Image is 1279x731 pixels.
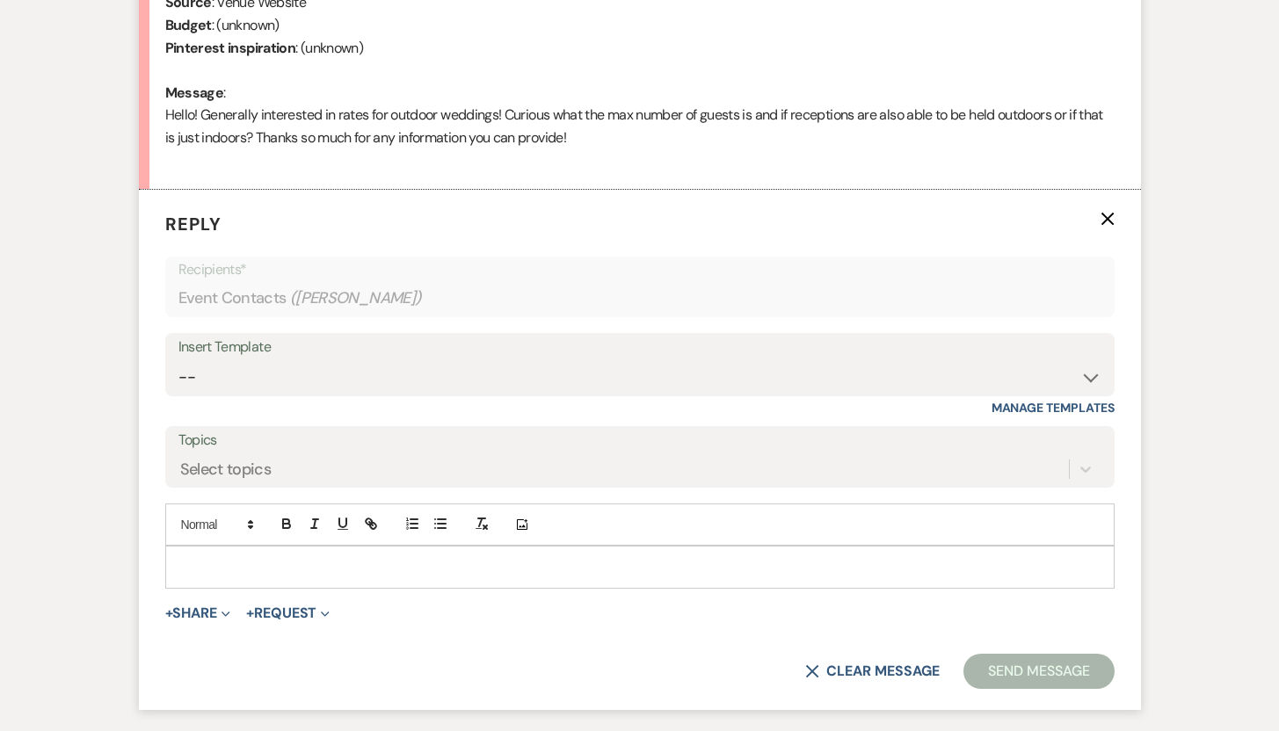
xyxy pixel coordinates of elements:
[165,606,173,620] span: +
[992,400,1115,416] a: Manage Templates
[178,428,1101,453] label: Topics
[246,606,254,620] span: +
[165,606,231,620] button: Share
[290,286,422,310] span: ( [PERSON_NAME] )
[178,258,1101,281] p: Recipients*
[165,213,222,235] span: Reply
[165,16,212,34] b: Budget
[165,39,296,57] b: Pinterest inspiration
[180,458,272,481] div: Select topics
[178,335,1101,360] div: Insert Template
[805,664,939,678] button: Clear message
[165,83,224,102] b: Message
[246,606,330,620] button: Request
[178,281,1101,315] div: Event Contacts
[963,654,1114,689] button: Send Message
